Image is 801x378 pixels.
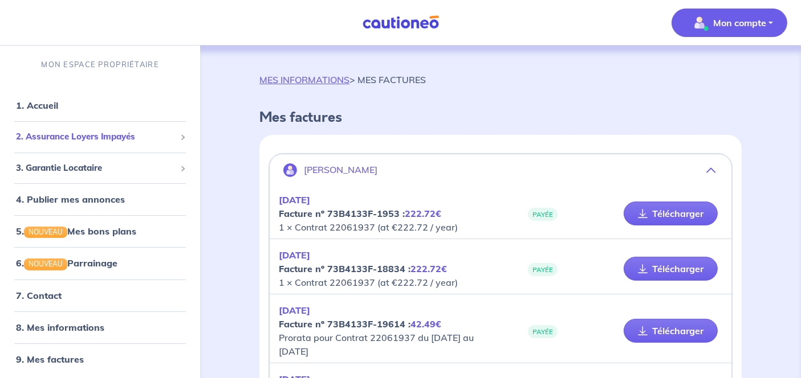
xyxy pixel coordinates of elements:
p: [PERSON_NAME] [304,165,377,175]
a: Télécharger [624,257,718,281]
button: [PERSON_NAME] [270,157,731,184]
a: 6.NOUVEAUParrainage [16,257,117,269]
p: > MES FACTURES [259,73,426,87]
span: 2. Assurance Loyers Impayés [16,130,176,143]
a: Télécharger [624,319,718,343]
img: illu_account_valid_menu.svg [690,14,709,32]
a: 9. Mes factures [16,354,84,365]
div: 6.NOUVEAUParrainage [5,252,196,274]
div: 7. Contact [5,284,196,307]
span: PAYÉE [528,208,558,221]
span: PAYÉE [528,325,558,338]
em: [DATE] [279,249,310,261]
div: 4. Publier mes annonces [5,188,196,211]
a: 8. Mes informations [16,322,104,333]
em: 42.49€ [410,318,441,330]
a: Télécharger [624,202,718,225]
em: 222.72€ [405,208,441,219]
div: 5.NOUVEAUMes bons plans [5,220,196,243]
button: illu_account_valid_menu.svgMon compte [672,9,787,37]
strong: Facture nº 73B4133F-19614 : [279,318,441,330]
p: 1 × Contrat 22061937 (at €222.72 / year) [279,248,501,289]
div: 9. Mes factures [5,348,196,371]
em: 222.72€ [410,263,447,274]
a: 7. Contact [16,290,62,301]
em: [DATE] [279,194,310,206]
h4: Mes factures [259,109,742,126]
a: 1. Accueil [16,100,58,111]
p: 1 × Contrat 22061937 (at €222.72 / year) [279,193,501,234]
a: MES INFORMATIONS [259,74,349,85]
img: illu_account.svg [283,163,297,177]
a: 4. Publier mes annonces [16,194,125,205]
div: 2. Assurance Loyers Impayés [5,126,196,148]
div: 1. Accueil [5,94,196,117]
strong: Facture nº 73B4133F-1953 : [279,208,441,219]
em: [DATE] [279,305,310,316]
img: Cautioneo [358,15,444,30]
p: Mon compte [713,16,766,30]
p: MON ESPACE PROPRIÉTAIRE [41,59,158,70]
strong: Facture nº 73B4133F-18834 : [279,263,447,274]
a: 5.NOUVEAUMes bons plans [16,225,136,237]
span: 3. Garantie Locataire [16,162,176,175]
div: 3. Garantie Locataire [5,157,196,179]
span: PAYÉE [528,263,558,276]
div: 8. Mes informations [5,316,196,339]
p: Prorata pour Contrat 22061937 du [DATE] au [DATE] [279,303,501,358]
